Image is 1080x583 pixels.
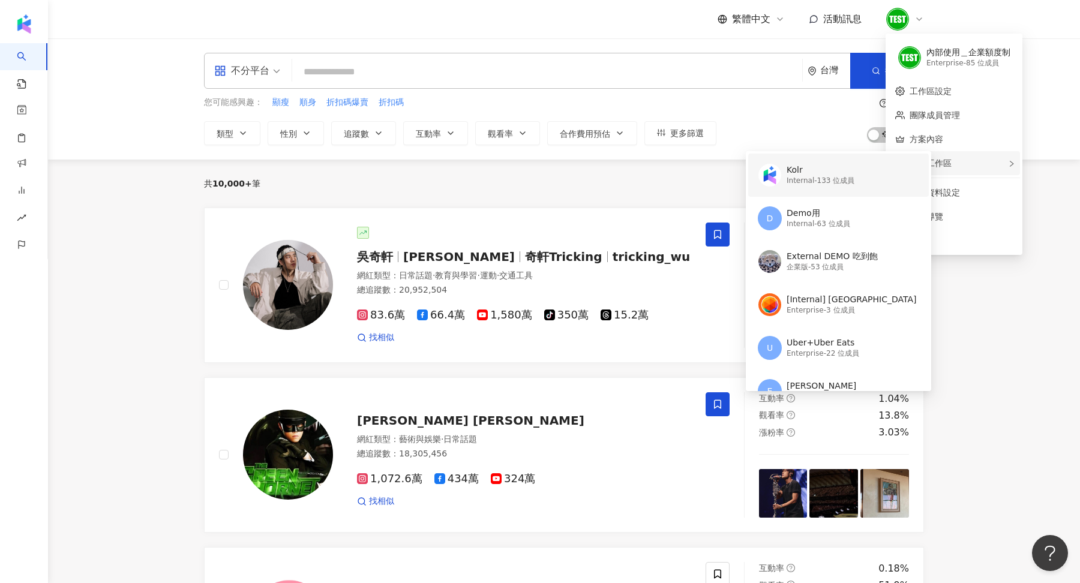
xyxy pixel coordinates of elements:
[787,208,850,220] div: Demo用
[17,43,41,90] a: search
[326,97,368,109] span: 折扣碼爆賣
[560,129,610,139] span: 合作費用預估
[758,164,781,187] img: Kolr%20app%20icon%20%281%29.png
[787,262,878,272] div: 企業版 - 53 位成員
[268,121,324,145] button: 性別
[243,240,333,330] img: KOL Avatar
[357,250,393,264] span: 吳奇軒
[787,380,856,392] div: [PERSON_NAME]
[898,46,921,69] img: unnamed.png
[759,563,784,573] span: 互動率
[732,13,770,26] span: 繁體中文
[399,271,433,280] span: 日常話題
[497,271,499,280] span: ·
[787,411,795,419] span: question-circle
[767,212,773,225] span: D
[331,121,396,145] button: 追蹤數
[1032,535,1068,571] iframe: Help Scout Beacon - Open
[787,428,795,437] span: question-circle
[357,309,405,321] span: 83.6萬
[217,129,233,139] span: 類型
[910,134,943,144] a: 方案內容
[369,495,394,507] span: 找相似
[416,129,441,139] span: 互動率
[214,65,226,77] span: appstore
[434,473,479,485] span: 434萬
[787,348,859,359] div: Enterprise - 22 位成員
[910,86,952,96] a: 工作區設定
[204,179,260,188] div: 共 筆
[1008,160,1015,167] span: right
[910,188,960,197] a: 個人資料設定
[379,97,404,109] span: 折扣碼
[910,110,960,120] a: 團隊成員管理
[820,65,850,76] div: 台灣
[17,206,26,233] span: rise
[850,53,923,89] button: 搜尋
[357,448,691,460] div: 總追蹤數 ： 18,305,456
[787,164,854,176] div: Kolr
[759,393,784,403] span: 互動率
[378,96,404,109] button: 折扣碼
[433,271,435,280] span: ·
[809,469,858,518] img: post-image
[910,210,1013,223] span: 網站導覽
[491,473,535,485] span: 324萬
[759,410,784,420] span: 觀看率
[204,377,924,533] a: KOL Avatar[PERSON_NAME] [PERSON_NAME]網紅類型：藝術與娛樂·日常話題總追蹤數：18,305,4561,072.6萬434萬324萬找相似互動率question...
[204,208,924,363] a: KOL Avatar吳奇軒[PERSON_NAME]奇軒Trickingtricking_wu網紅類型：日常話題·教育與學習·運動·交通工具總追蹤數：20,952,50483.6萬66.4萬1,...
[280,129,297,139] span: 性別
[601,309,649,321] span: 15.2萬
[443,434,477,444] span: 日常話題
[435,271,477,280] span: 教育與學習
[475,121,540,145] button: 觀看率
[613,250,691,264] span: tricking_wu
[488,129,513,139] span: 觀看率
[441,434,443,444] span: ·
[787,564,795,572] span: question-circle
[787,305,917,315] div: Enterprise - 3 位成員
[326,96,369,109] button: 折扣碼爆賣
[787,251,878,263] div: External DEMO 吃到飽
[403,250,515,264] span: [PERSON_NAME]
[758,293,781,316] img: images.jpeg
[547,121,637,145] button: 合作費用預估
[878,426,909,439] div: 3.03%
[399,434,441,444] span: 藝術與娛樂
[787,219,850,229] div: Internal - 63 位成員
[357,332,394,344] a: 找相似
[880,99,888,107] span: question-circle
[204,121,260,145] button: 類型
[357,413,584,428] span: [PERSON_NAME] [PERSON_NAME]
[14,14,34,34] img: logo icon
[403,121,468,145] button: 互動率
[787,394,795,402] span: question-circle
[499,271,533,280] span: 交通工具
[885,66,902,76] span: 搜尋
[823,13,862,25] span: 活動訊息
[480,271,497,280] span: 運動
[878,392,909,405] div: 1.04%
[369,332,394,344] span: 找相似
[272,97,289,109] span: 顯瘦
[759,469,808,518] img: post-image
[477,309,532,321] span: 1,580萬
[886,8,909,31] img: unnamed.png
[544,309,589,321] span: 350萬
[357,270,691,282] div: 網紅類型 ：
[787,337,859,349] div: Uber+Uber Eats
[787,176,854,186] div: Internal - 133 位成員
[344,129,369,139] span: 追蹤數
[477,271,479,280] span: ·
[357,473,422,485] span: 1,072.6萬
[299,97,316,109] span: 順身
[878,409,909,422] div: 13.8%
[204,97,263,109] span: 您可能感興趣：
[767,341,773,354] span: U
[357,284,691,296] div: 總追蹤數 ： 20,952,504
[759,428,784,437] span: 漲粉率
[926,58,1010,68] div: Enterprise - 85 位成員
[243,410,333,500] img: KOL Avatar
[525,250,602,264] span: 奇軒Tricking
[272,96,290,109] button: 顯瘦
